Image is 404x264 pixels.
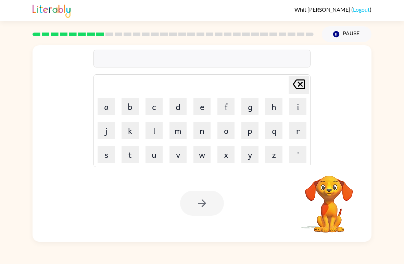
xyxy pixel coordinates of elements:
button: p [241,122,258,139]
button: g [241,98,258,115]
img: Literably [33,3,71,18]
button: d [169,98,187,115]
button: x [217,146,235,163]
button: a [98,98,115,115]
button: e [193,98,211,115]
button: m [169,122,187,139]
div: ( ) [294,6,371,13]
button: w [193,146,211,163]
button: b [122,98,139,115]
button: r [289,122,306,139]
button: n [193,122,211,139]
video: Your browser must support playing .mp4 files to use Literably. Please try using another browser. [295,165,363,234]
button: l [146,122,163,139]
button: y [241,146,258,163]
button: j [98,122,115,139]
button: s [98,146,115,163]
button: u [146,146,163,163]
button: t [122,146,139,163]
span: Whit [PERSON_NAME] [294,6,351,13]
a: Logout [353,6,370,13]
button: c [146,98,163,115]
button: ' [289,146,306,163]
button: q [265,122,282,139]
button: v [169,146,187,163]
button: Pause [322,26,371,42]
button: f [217,98,235,115]
button: i [289,98,306,115]
button: k [122,122,139,139]
button: h [265,98,282,115]
button: z [265,146,282,163]
button: o [217,122,235,139]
